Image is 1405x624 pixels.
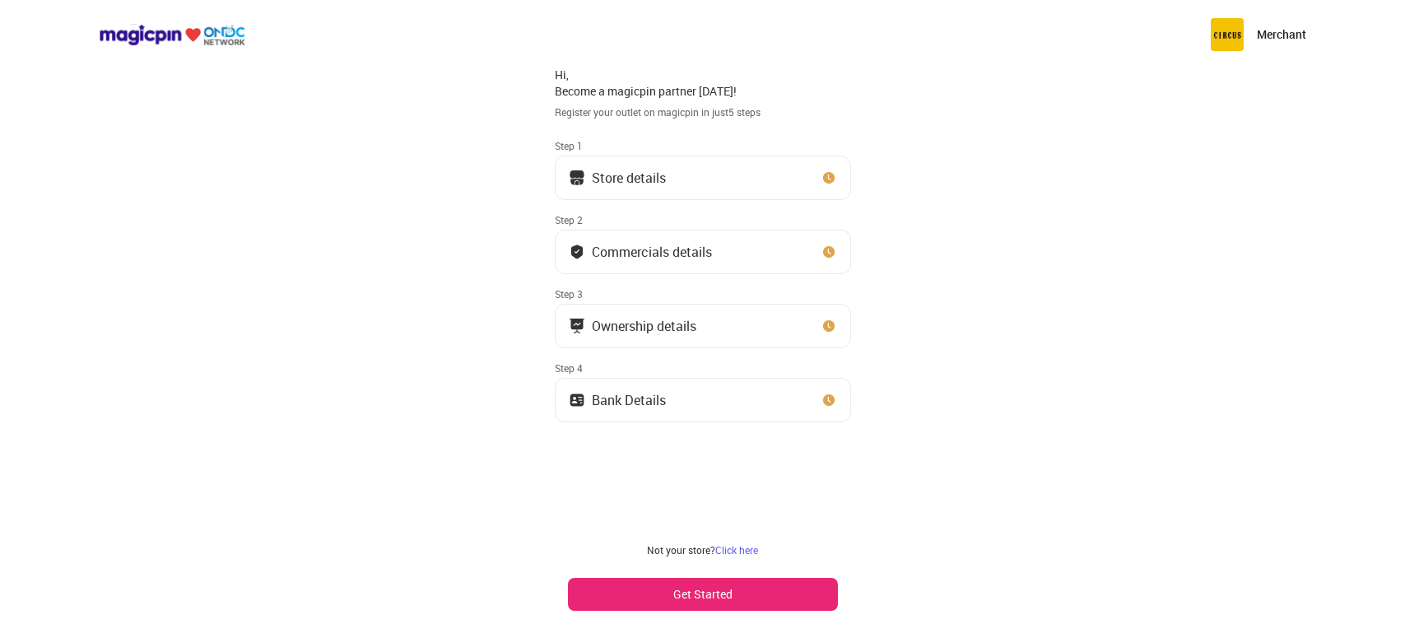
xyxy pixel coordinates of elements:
[555,67,851,99] div: Hi, Become a magicpin partner [DATE]!
[821,244,837,260] img: clock_icon_new.67dbf243.svg
[569,244,585,260] img: bank_details_tick.fdc3558c.svg
[821,170,837,186] img: clock_icon_new.67dbf243.svg
[555,361,851,375] div: Step 4
[555,105,851,119] div: Register your outlet on magicpin in just 5 steps
[821,392,837,408] img: clock_icon_new.67dbf243.svg
[715,543,758,556] a: Click here
[1211,18,1244,51] img: circus.b677b59b.png
[592,174,666,182] div: Store details
[592,248,712,256] div: Commercials details
[555,213,851,226] div: Step 2
[821,318,837,334] img: clock_icon_new.67dbf243.svg
[555,287,851,300] div: Step 3
[647,543,715,556] span: Not your store?
[99,24,245,46] img: ondc-logo-new-small.8a59708e.svg
[592,322,696,330] div: Ownership details
[555,304,851,348] button: Ownership details
[1257,26,1306,43] p: Merchant
[568,578,838,611] button: Get Started
[555,156,851,200] button: Store details
[555,378,851,422] button: Bank Details
[569,170,585,186] img: storeIcon.9b1f7264.svg
[569,392,585,408] img: ownership_icon.37569ceb.svg
[555,139,851,152] div: Step 1
[592,396,666,404] div: Bank Details
[569,318,585,334] img: commercials_icon.983f7837.svg
[555,230,851,274] button: Commercials details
